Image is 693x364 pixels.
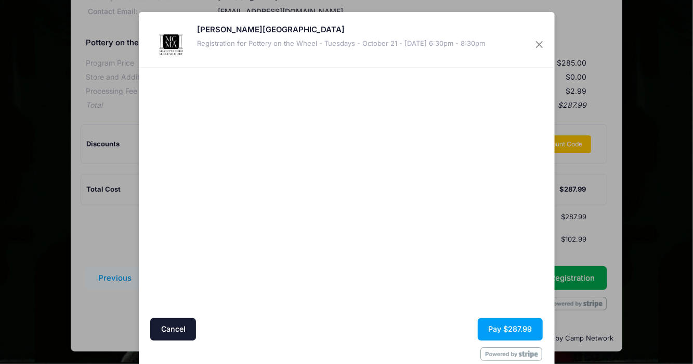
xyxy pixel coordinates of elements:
[197,24,485,35] h5: [PERSON_NAME][GEOGRAPHIC_DATA]
[150,318,196,341] button: Cancel
[148,71,344,315] iframe: Secure address input frame
[349,71,545,237] iframe: Secure payment input frame
[148,170,344,172] iframe: Google autocomplete suggestions dropdown list
[197,39,485,49] div: Registration for Pottery on the Wheel - Tuesdays - October 21 - [DATE] 6:30pm - 8:30pm
[530,35,548,54] button: Close
[478,318,543,341] button: Pay $287.99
